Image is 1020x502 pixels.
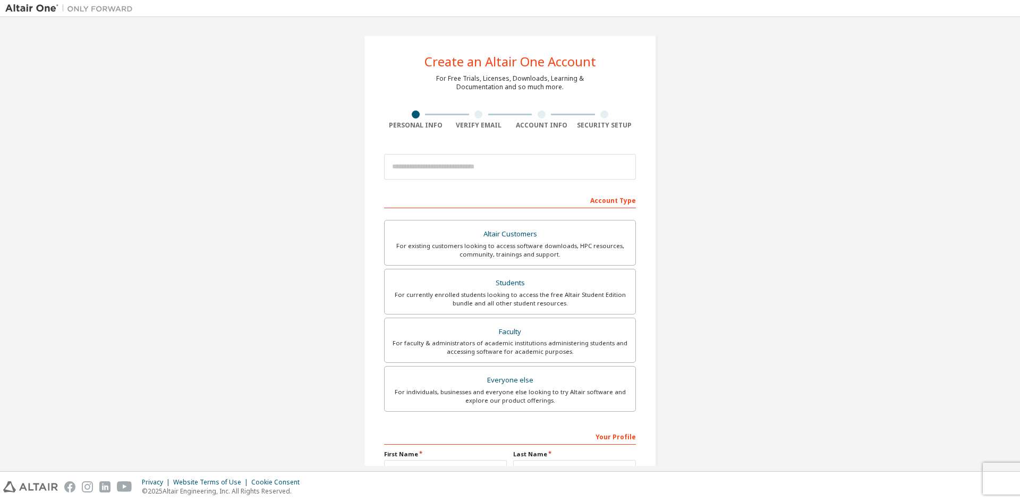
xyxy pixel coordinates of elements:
[384,450,507,458] label: First Name
[513,450,636,458] label: Last Name
[384,191,636,208] div: Account Type
[251,478,306,487] div: Cookie Consent
[142,478,173,487] div: Privacy
[510,121,573,130] div: Account Info
[173,478,251,487] div: Website Terms of Use
[424,55,596,68] div: Create an Altair One Account
[391,227,629,242] div: Altair Customers
[391,291,629,308] div: For currently enrolled students looking to access the free Altair Student Edition bundle and all ...
[391,242,629,259] div: For existing customers looking to access software downloads, HPC resources, community, trainings ...
[391,388,629,405] div: For individuals, businesses and everyone else looking to try Altair software and explore our prod...
[117,481,132,492] img: youtube.svg
[82,481,93,492] img: instagram.svg
[384,121,447,130] div: Personal Info
[384,428,636,445] div: Your Profile
[391,276,629,291] div: Students
[447,121,511,130] div: Verify Email
[391,325,629,339] div: Faculty
[5,3,138,14] img: Altair One
[573,121,636,130] div: Security Setup
[3,481,58,492] img: altair_logo.svg
[391,339,629,356] div: For faculty & administrators of academic institutions administering students and accessing softwa...
[391,373,629,388] div: Everyone else
[99,481,110,492] img: linkedin.svg
[64,481,75,492] img: facebook.svg
[142,487,306,496] p: © 2025 Altair Engineering, Inc. All Rights Reserved.
[436,74,584,91] div: For Free Trials, Licenses, Downloads, Learning & Documentation and so much more.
